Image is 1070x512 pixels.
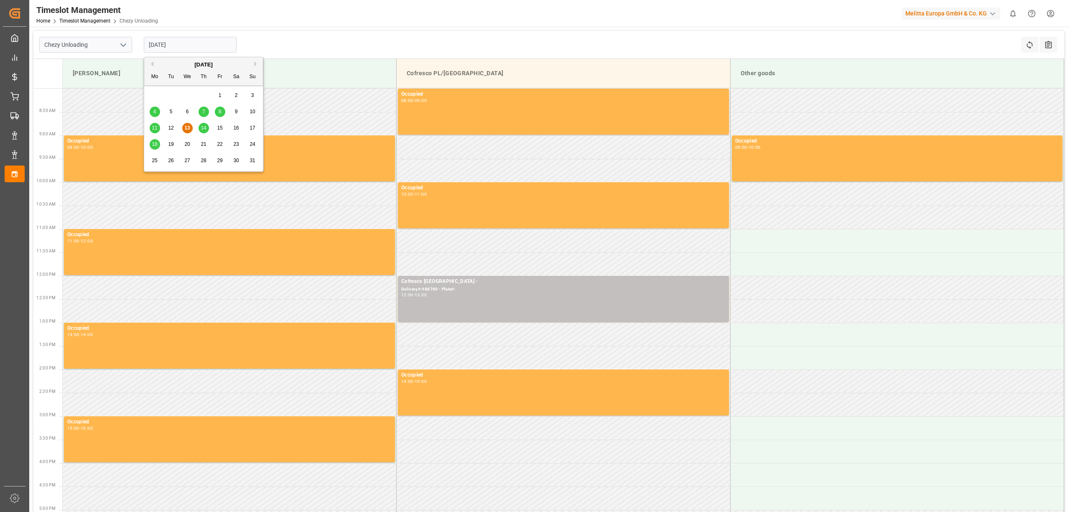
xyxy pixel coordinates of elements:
div: - [413,192,415,196]
span: 10:30 AM [36,202,56,206]
div: Choose Saturday, August 30th, 2025 [231,155,242,166]
div: - [79,239,81,243]
span: 29 [217,158,222,163]
div: Delivery#:488760 - Plate#: [401,286,726,293]
span: 4:30 PM [39,483,56,487]
div: Choose Sunday, August 17th, 2025 [247,123,258,133]
div: Choose Thursday, August 21st, 2025 [199,139,209,150]
div: 10:00 [81,145,93,149]
span: 15 [217,125,222,131]
span: 22 [217,141,222,147]
span: 11:00 AM [36,225,56,230]
span: 1:00 PM [39,319,56,324]
div: Choose Thursday, August 28th, 2025 [199,155,209,166]
div: [PERSON_NAME] [69,66,390,81]
div: month 2025-08 [147,87,261,169]
span: 17 [250,125,255,131]
div: Choose Sunday, August 3rd, 2025 [247,90,258,101]
div: 11:00 [67,239,79,243]
span: 19 [168,141,173,147]
div: - [79,426,81,430]
span: 31 [250,158,255,163]
a: Timeslot Management [59,18,110,24]
div: Choose Monday, August 11th, 2025 [150,123,160,133]
div: Choose Sunday, August 10th, 2025 [247,107,258,117]
div: Sa [231,72,242,82]
div: 16:00 [81,426,93,430]
span: 4 [153,109,156,115]
div: Occupied [67,418,392,426]
div: - [413,293,415,297]
div: Choose Thursday, August 7th, 2025 [199,107,209,117]
div: Occupied [67,324,392,333]
span: 18 [152,141,157,147]
span: 1:30 PM [39,342,56,347]
div: 09:00 [67,145,79,149]
div: 14:00 [81,333,93,336]
div: 15:00 [415,380,427,383]
div: Occupied [401,90,726,99]
div: Choose Monday, August 18th, 2025 [150,139,160,150]
div: Choose Saturday, August 23rd, 2025 [231,139,242,150]
span: 2:30 PM [39,389,56,394]
span: 9:00 AM [39,132,56,136]
button: Melitta Europa GmbH & Co. KG [902,5,1004,21]
div: 10:00 [401,192,413,196]
span: 7 [202,109,205,115]
div: Choose Saturday, August 2nd, 2025 [231,90,242,101]
div: 13:00 [415,293,427,297]
div: [DATE] [144,61,263,69]
span: 21 [201,141,206,147]
div: Melitta Europa GmbH & Co. KG [902,8,1000,20]
div: - [79,333,81,336]
span: 9 [235,109,238,115]
div: Cofresco PL/[GEOGRAPHIC_DATA] [403,66,724,81]
div: Choose Tuesday, August 26th, 2025 [166,155,176,166]
input: DD.MM.YYYY [144,37,237,53]
div: Su [247,72,258,82]
span: 9:30 AM [39,155,56,160]
div: 12:00 [81,239,93,243]
span: 3:30 PM [39,436,56,441]
span: 16 [233,125,239,131]
div: 13:00 [67,333,79,336]
div: Choose Wednesday, August 20th, 2025 [182,139,193,150]
span: 24 [250,141,255,147]
div: - [413,380,415,383]
button: Next Month [254,61,259,66]
span: 8 [219,109,222,115]
div: Choose Thursday, August 14th, 2025 [199,123,209,133]
div: 15:00 [67,426,79,430]
div: Choose Friday, August 22nd, 2025 [215,139,225,150]
div: Choose Tuesday, August 12th, 2025 [166,123,176,133]
span: 3 [251,92,254,98]
button: show 0 new notifications [1004,4,1022,23]
div: 09:00 [735,145,747,149]
span: 5:00 PM [39,506,56,511]
div: Choose Wednesday, August 27th, 2025 [182,155,193,166]
span: 2 [235,92,238,98]
div: Timeslot Management [36,4,158,16]
div: - [413,99,415,102]
span: 30 [233,158,239,163]
div: Choose Friday, August 1st, 2025 [215,90,225,101]
div: Th [199,72,209,82]
div: Occupied [67,231,392,239]
div: Choose Friday, August 8th, 2025 [215,107,225,117]
div: Choose Wednesday, August 13th, 2025 [182,123,193,133]
div: 10:00 [749,145,761,149]
div: Fr [215,72,225,82]
span: 20 [184,141,190,147]
input: Type to search/select [39,37,132,53]
a: Home [36,18,50,24]
span: 11 [152,125,157,131]
div: Occupied [401,184,726,192]
div: Choose Saturday, August 16th, 2025 [231,123,242,133]
button: open menu [117,38,129,51]
span: 26 [168,158,173,163]
span: 27 [184,158,190,163]
div: Choose Monday, August 25th, 2025 [150,155,160,166]
span: 10 [250,109,255,115]
div: Choose Sunday, August 24th, 2025 [247,139,258,150]
span: 13 [184,125,190,131]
